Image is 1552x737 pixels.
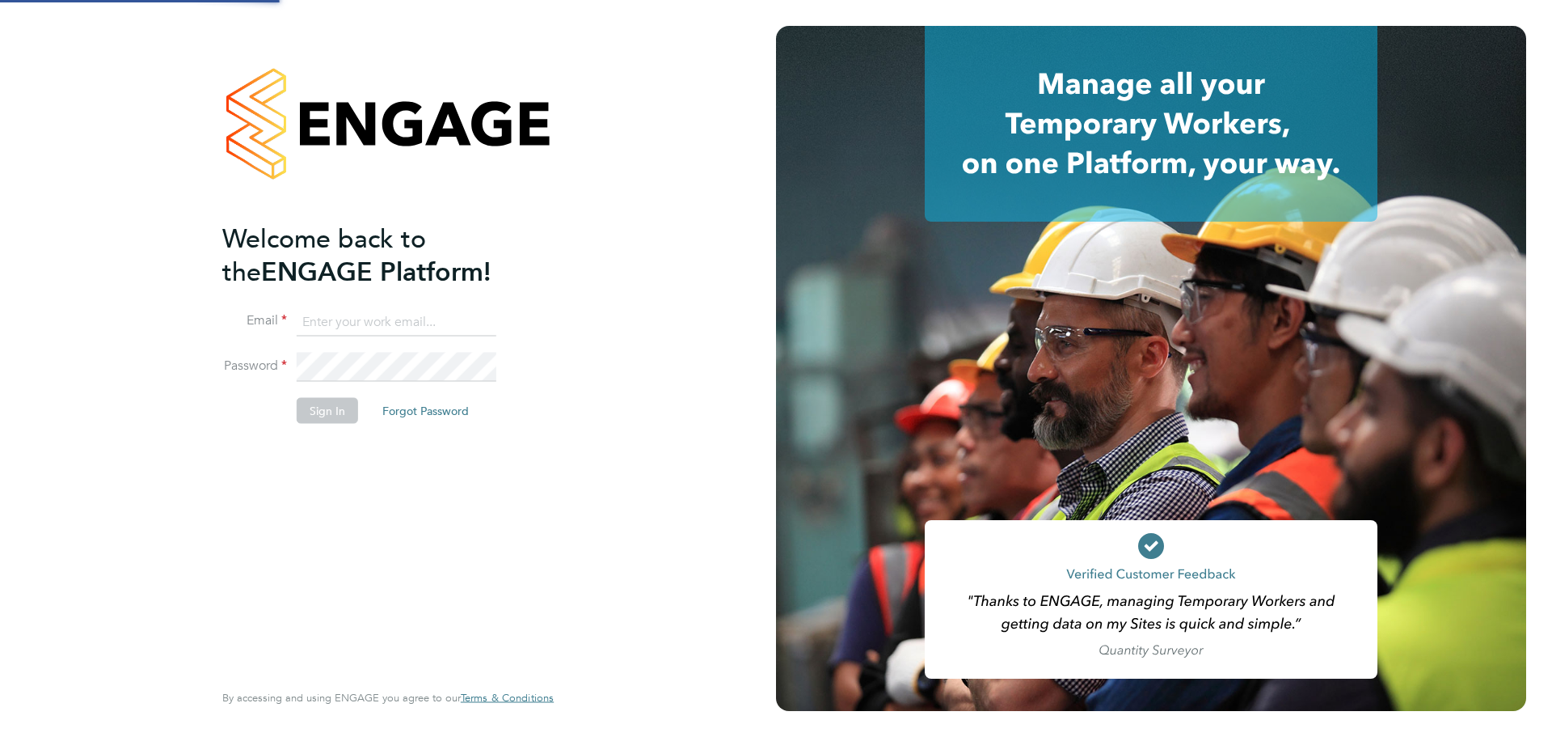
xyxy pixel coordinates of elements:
button: Forgot Password [369,398,482,424]
span: By accessing and using ENGAGE you agree to our [222,691,554,705]
a: Terms & Conditions [461,692,554,705]
button: Sign In [297,398,358,424]
h2: ENGAGE Platform! [222,222,538,288]
input: Enter your work email... [297,307,496,337]
label: Email [222,312,287,329]
label: Password [222,358,287,375]
span: Welcome back to the [222,222,426,287]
